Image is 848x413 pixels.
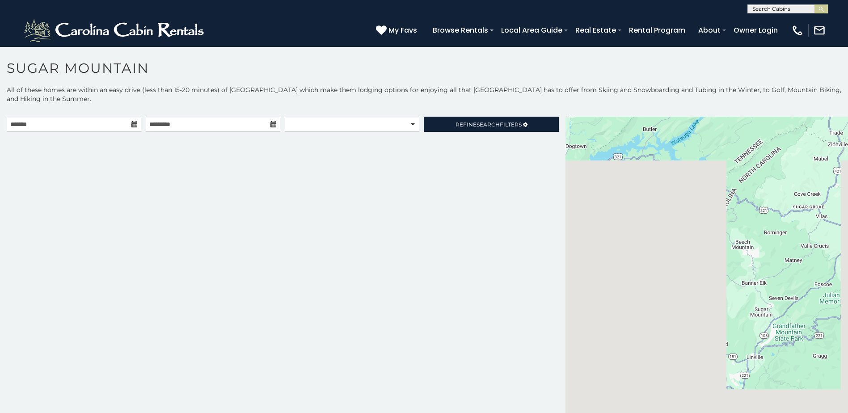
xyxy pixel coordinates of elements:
[497,22,567,38] a: Local Area Guide
[456,121,522,128] span: Refine Filters
[624,22,690,38] a: Rental Program
[424,117,558,132] a: RefineSearchFilters
[376,25,419,36] a: My Favs
[694,22,725,38] a: About
[388,25,417,36] span: My Favs
[729,22,782,38] a: Owner Login
[813,24,826,37] img: mail-regular-white.png
[571,22,620,38] a: Real Estate
[428,22,493,38] a: Browse Rentals
[22,17,208,44] img: White-1-2.png
[477,121,500,128] span: Search
[791,24,804,37] img: phone-regular-white.png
